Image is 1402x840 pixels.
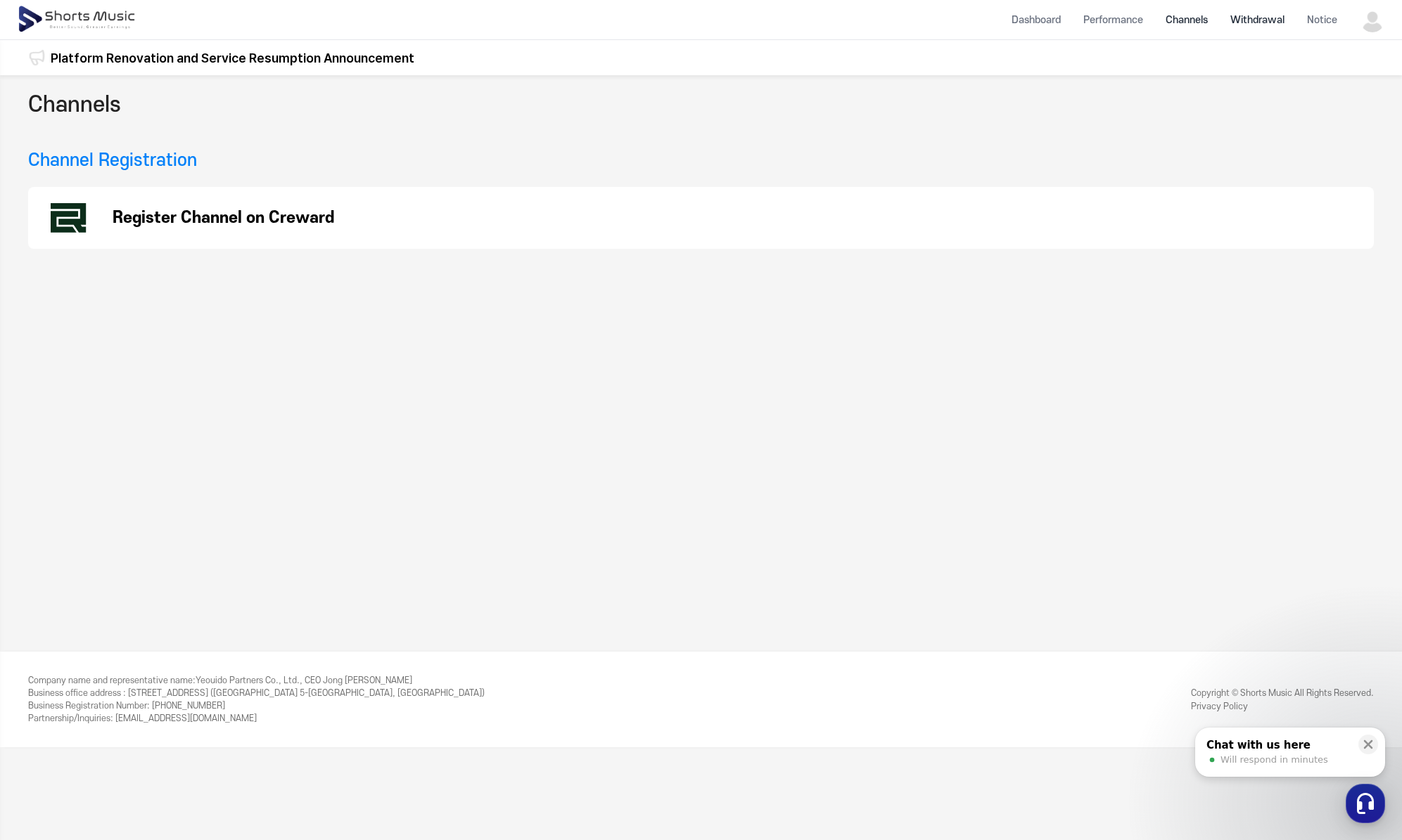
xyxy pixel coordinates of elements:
a: Dashboard [1000,1,1072,39]
h3: Channel Registration [28,148,197,173]
span: Home [36,467,60,478]
p: Register Channel on Creward [113,209,334,226]
a: Settings [181,446,270,481]
span: Settings [208,467,243,478]
span: Business office address : [28,688,126,698]
a: Withdrawal [1219,1,1296,39]
span: Company name and representative name : [28,676,196,685]
h2: Channels [28,89,121,121]
img: 사용자 이미지 [1360,7,1385,32]
a: Notice [1296,1,1349,39]
img: 알림 아이콘 [28,49,45,66]
span: Messages [117,467,158,479]
a: Platform Renovation and Service Resumption Announcement [51,49,414,67]
a: Privacy Policy [1191,701,1248,711]
div: Yeouido Partners Co., Ltd., CEO Jong [PERSON_NAME] [STREET_ADDRESS] ([GEOGRAPHIC_DATA] 5-[GEOGRAP... [28,674,485,725]
a: Channels [1154,1,1219,39]
div: Copyright © Shorts Music All Rights Reserved. [1191,687,1374,713]
a: Messages [93,446,181,481]
a: Performance [1072,1,1154,39]
a: Register Channel on Creward [28,187,1374,249]
a: Home [4,446,93,481]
